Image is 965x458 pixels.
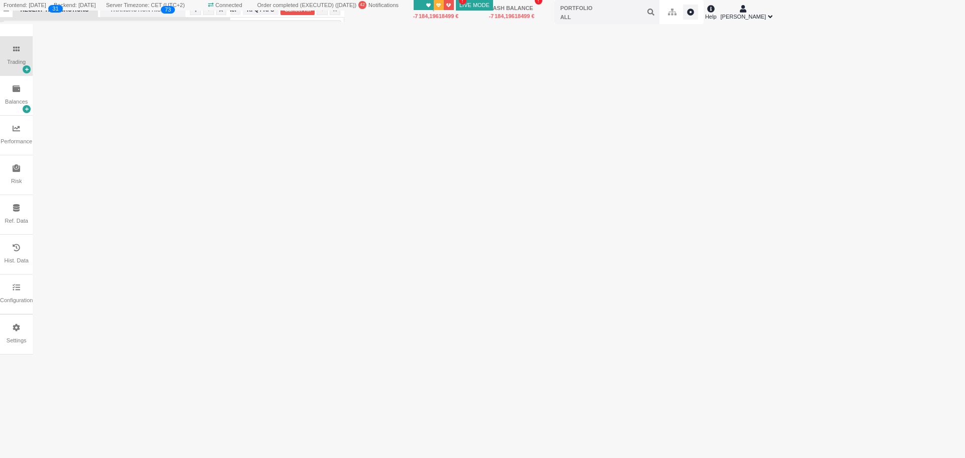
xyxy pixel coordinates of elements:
[117,18,142,28] span: Type
[9,21,331,31] div: Security
[360,2,365,9] span: 42
[1,137,32,146] div: Performance
[489,4,544,13] div: CASH BALANCE
[11,177,22,186] div: Risk
[5,98,28,106] div: Balances
[192,18,218,28] span: Portfolio
[257,2,334,8] span: Order completed (EXECUTED)
[161,6,175,14] sup: 73
[705,4,717,21] div: Help
[165,6,168,16] p: 7
[52,5,55,15] p: 3
[721,13,766,21] span: [PERSON_NAME]
[5,256,29,265] div: Hist. Data
[4,18,29,28] span: Exchange Name
[560,4,593,13] div: PORTFOLIO
[337,12,393,21] div: 0
[7,58,26,66] div: Trading
[79,18,105,28] span: Symbol
[5,217,28,225] div: Ref. Data
[41,18,65,28] span: Date Time
[7,336,27,345] div: Settings
[334,2,356,8] span: ( )
[489,13,535,19] span: -7 184,19618499 €
[337,2,355,8] span: 15/09/2025 21:07:28
[48,5,62,13] sup: 31
[413,13,459,19] span: -7 184,19618499 €
[168,6,171,16] p: 3
[154,18,180,28] span: Quantity
[55,5,58,15] p: 1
